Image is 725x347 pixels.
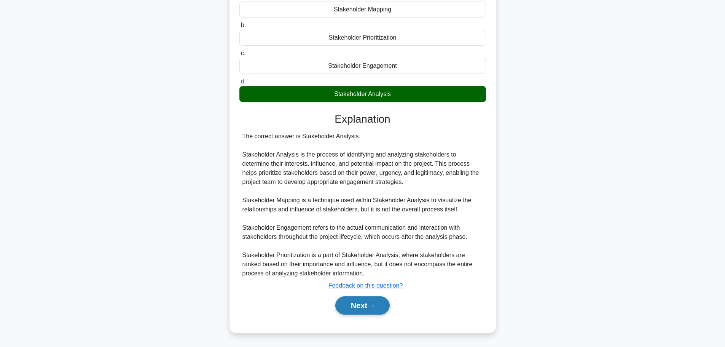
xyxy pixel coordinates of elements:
[328,282,403,289] a: Feedback on this question?
[335,296,390,315] button: Next
[242,132,483,278] div: The correct answer is Stakeholder Analysis. Stakeholder Analysis is the process of identifying an...
[244,113,481,126] h3: Explanation
[241,22,246,28] span: b.
[241,78,246,85] span: d.
[239,58,486,74] div: Stakeholder Engagement
[241,50,245,56] span: c.
[239,30,486,46] div: Stakeholder Prioritization
[239,2,486,18] div: Stakeholder Mapping
[239,86,486,102] div: Stakeholder Analysis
